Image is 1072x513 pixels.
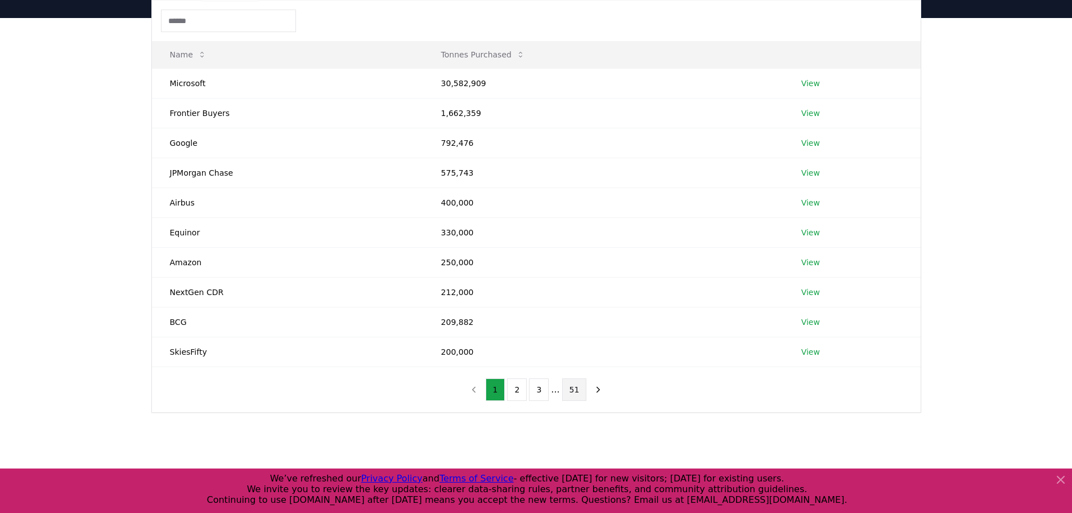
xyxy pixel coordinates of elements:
a: View [801,316,820,328]
td: 209,882 [423,307,783,337]
button: Name [161,43,216,66]
td: 1,662,359 [423,98,783,128]
td: Microsoft [152,68,423,98]
td: 250,000 [423,247,783,277]
td: 400,000 [423,188,783,217]
a: View [801,167,820,179]
td: NextGen CDR [152,277,423,307]
a: View [801,287,820,298]
button: 1 [486,378,505,401]
td: Airbus [152,188,423,217]
li: ... [551,383,559,396]
a: View [801,197,820,208]
td: 30,582,909 [423,68,783,98]
td: 792,476 [423,128,783,158]
td: JPMorgan Chase [152,158,423,188]
a: View [801,346,820,358]
button: next page [589,378,608,401]
button: 3 [529,378,549,401]
a: View [801,227,820,238]
button: 51 [562,378,587,401]
td: Amazon [152,247,423,277]
td: 200,000 [423,337,783,367]
td: 212,000 [423,277,783,307]
td: SkiesFifty [152,337,423,367]
td: 575,743 [423,158,783,188]
td: Equinor [152,217,423,247]
td: Google [152,128,423,158]
button: Tonnes Purchased [432,43,534,66]
td: 330,000 [423,217,783,247]
a: View [801,78,820,89]
a: View [801,137,820,149]
button: 2 [507,378,527,401]
a: View [801,257,820,268]
a: View [801,108,820,119]
td: Frontier Buyers [152,98,423,128]
td: BCG [152,307,423,337]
